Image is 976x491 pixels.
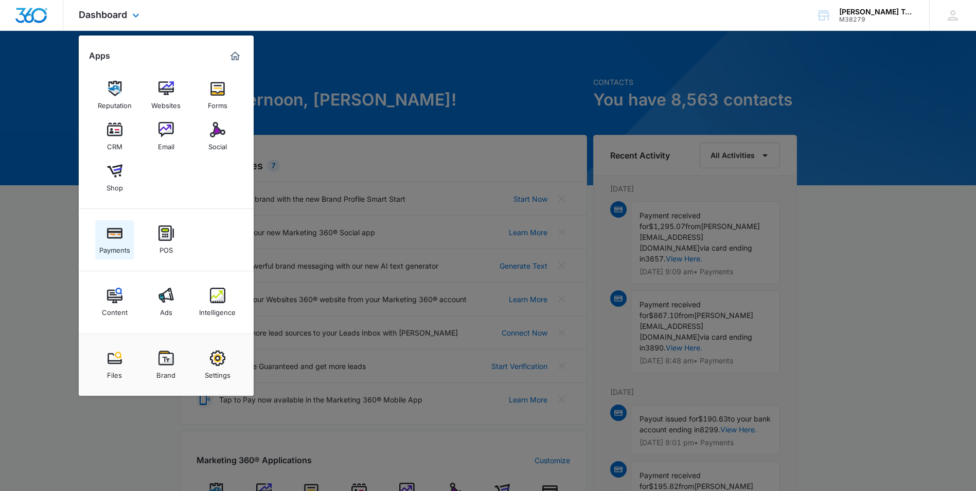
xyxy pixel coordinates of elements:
[95,220,134,259] a: Payments
[839,16,914,23] div: account id
[158,137,174,151] div: Email
[147,117,186,156] a: Email
[107,366,122,379] div: Files
[89,51,110,61] h2: Apps
[95,283,134,322] a: Content
[205,366,230,379] div: Settings
[198,76,237,115] a: Forms
[156,366,175,379] div: Brand
[198,117,237,156] a: Social
[198,283,237,322] a: Intelligence
[98,96,132,110] div: Reputation
[95,158,134,197] a: Shop
[208,96,227,110] div: Forms
[151,96,181,110] div: Websites
[147,283,186,322] a: Ads
[95,345,134,384] a: Files
[95,76,134,115] a: Reputation
[147,220,186,259] a: POS
[107,137,122,151] div: CRM
[227,48,243,64] a: Marketing 360® Dashboard
[147,76,186,115] a: Websites
[102,303,128,317] div: Content
[839,8,914,16] div: account name
[147,345,186,384] a: Brand
[79,9,127,20] span: Dashboard
[95,117,134,156] a: CRM
[99,241,130,254] div: Payments
[208,137,227,151] div: Social
[199,303,236,317] div: Intelligence
[159,241,173,254] div: POS
[160,303,172,317] div: Ads
[198,345,237,384] a: Settings
[107,179,123,192] div: Shop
